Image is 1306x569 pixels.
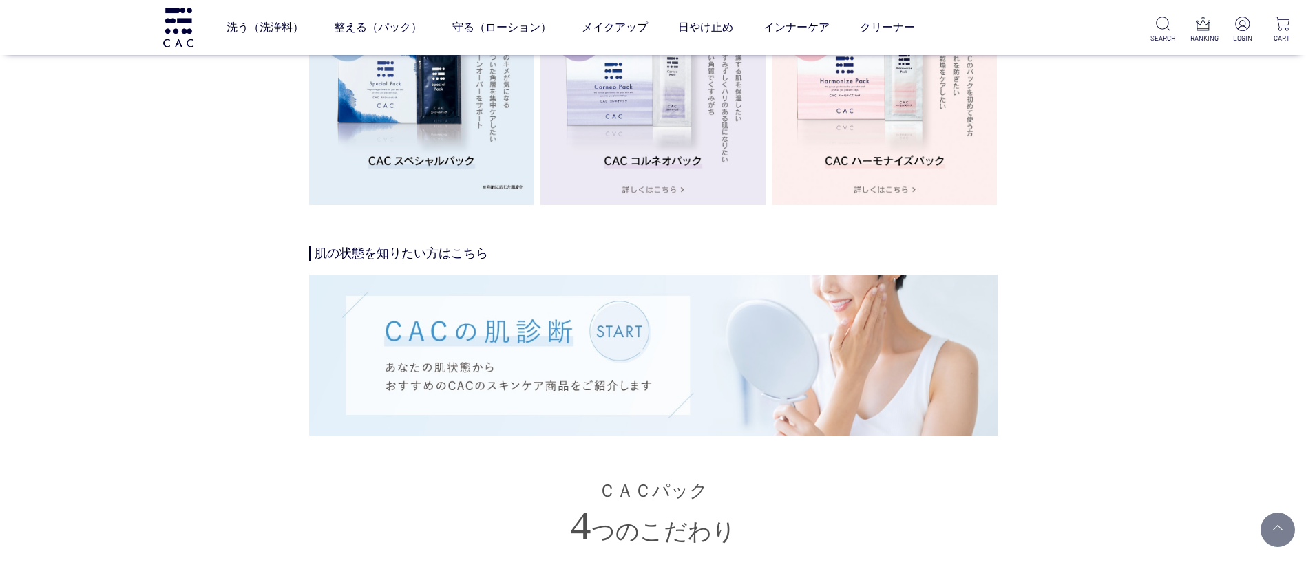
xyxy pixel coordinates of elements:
a: SEARCH [1150,17,1176,43]
p: SEARCH [1150,33,1176,43]
a: CART [1270,17,1295,43]
h4: 肌の状態を知りたい方はこちら [309,246,998,261]
img: 肌診断 [309,275,998,435]
h3: つのこだわり [309,477,998,551]
a: 守る（ローション） [452,8,551,47]
img: logo [161,8,196,47]
span: ＣＡＣパック [598,477,708,506]
a: 日やけ止め [678,8,733,47]
p: LOGIN [1230,33,1255,43]
em: 4 [571,503,591,548]
p: RANKING [1190,33,1216,43]
a: クリーナー [860,8,915,47]
a: インナーケア [763,8,830,47]
a: 洗う（洗浄料） [227,8,304,47]
a: 整える（パック） [334,8,422,47]
a: 肌診断 [309,277,998,288]
a: RANKING [1190,17,1216,43]
a: メイクアップ [582,8,648,47]
a: LOGIN [1230,17,1255,43]
p: CART [1270,33,1295,43]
